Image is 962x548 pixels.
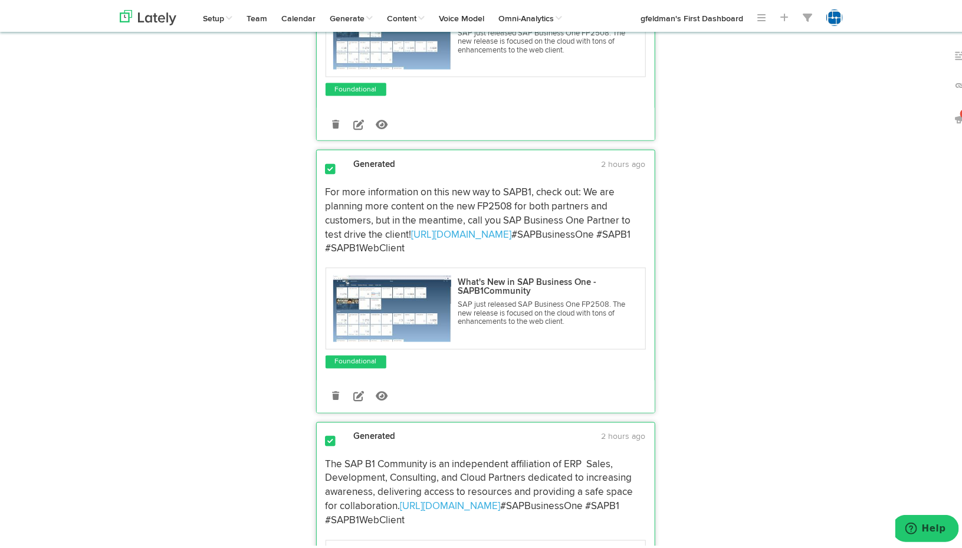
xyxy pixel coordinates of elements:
[333,81,379,93] a: Foundational
[326,183,646,254] p: For more information on this new way to SAPB1, check out: We are planning more content on the new...
[333,1,451,67] img: B1WebClient.jpg
[458,299,634,324] p: SAP just released SAP Business One FP2508. The new release is focused on the cloud with tons of e...
[458,27,634,52] p: SAP just released SAP Business One FP2508. The new release is focused on the cloud with tons of e...
[895,513,959,542] iframe: Opens a widget where you can find more information
[602,431,646,439] time: 2 hours ago
[412,228,512,238] a: [URL][DOMAIN_NAME]
[326,456,646,526] p: The SAP B1 Community is an independent affiliation of ERP Sales, Development, Consulting, and Clo...
[353,157,395,166] strong: Generated
[400,500,501,510] a: [URL][DOMAIN_NAME]
[333,354,379,366] a: Foundational
[602,158,646,166] time: 2 hours ago
[458,275,634,293] p: What's New in SAP Business One - SAPB1Community
[826,7,843,24] img: 0iYVt3CQQ2rWBrFyG9JR
[333,273,451,339] img: B1WebClient.jpg
[120,8,176,23] img: logo_lately_bg_light.svg
[353,430,395,439] strong: Generated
